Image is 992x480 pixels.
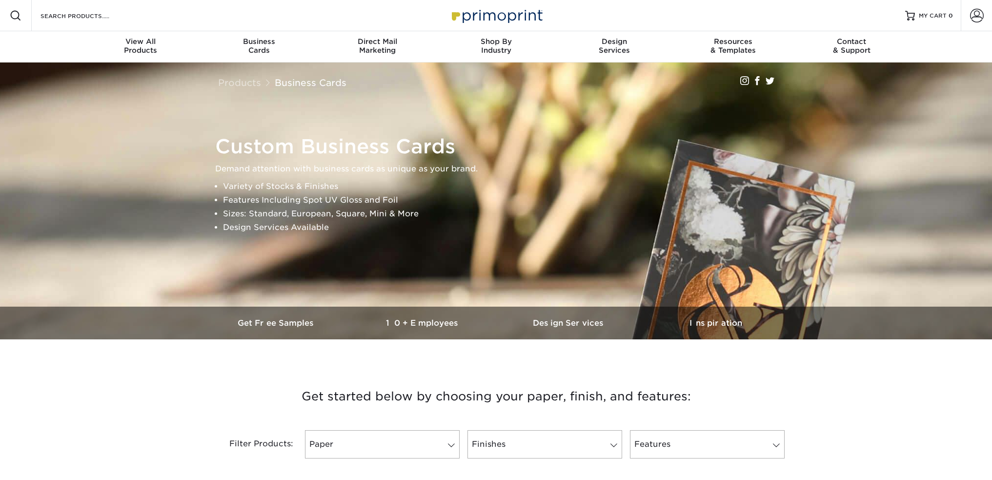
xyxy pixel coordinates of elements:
[555,37,674,55] div: Services
[211,375,782,418] h3: Get started below by choosing your paper, finish, and features:
[40,10,135,21] input: SEARCH PRODUCTS.....
[437,37,555,46] span: Shop By
[674,37,792,46] span: Resources
[496,318,643,328] h3: Design Services
[218,77,261,88] a: Products
[674,31,792,63] a: Resources& Templates
[643,307,789,339] a: Inspiration
[437,37,555,55] div: Industry
[630,430,785,459] a: Features
[555,37,674,46] span: Design
[674,37,792,55] div: & Templates
[437,31,555,63] a: Shop ByIndustry
[305,430,460,459] a: Paper
[81,37,200,55] div: Products
[919,12,947,20] span: MY CART
[467,430,622,459] a: Finishes
[792,37,911,46] span: Contact
[555,31,674,63] a: DesignServices
[203,430,301,459] div: Filter Products:
[215,135,786,158] h1: Custom Business Cards
[496,307,643,339] a: Design Services
[200,37,318,46] span: Business
[223,221,786,234] li: Design Services Available
[792,31,911,63] a: Contact& Support
[81,31,200,63] a: View AllProducts
[318,31,437,63] a: Direct MailMarketing
[318,37,437,55] div: Marketing
[203,307,350,339] a: Get Free Samples
[792,37,911,55] div: & Support
[81,37,200,46] span: View All
[203,318,350,328] h3: Get Free Samples
[949,12,953,19] span: 0
[223,193,786,207] li: Features Including Spot UV Gloss and Foil
[223,207,786,221] li: Sizes: Standard, European, Square, Mini & More
[275,77,346,88] a: Business Cards
[350,318,496,328] h3: 10+ Employees
[223,180,786,193] li: Variety of Stocks & Finishes
[200,31,318,63] a: BusinessCards
[643,318,789,328] h3: Inspiration
[447,5,545,26] img: Primoprint
[350,307,496,339] a: 10+ Employees
[318,37,437,46] span: Direct Mail
[200,37,318,55] div: Cards
[215,162,786,176] p: Demand attention with business cards as unique as your brand.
